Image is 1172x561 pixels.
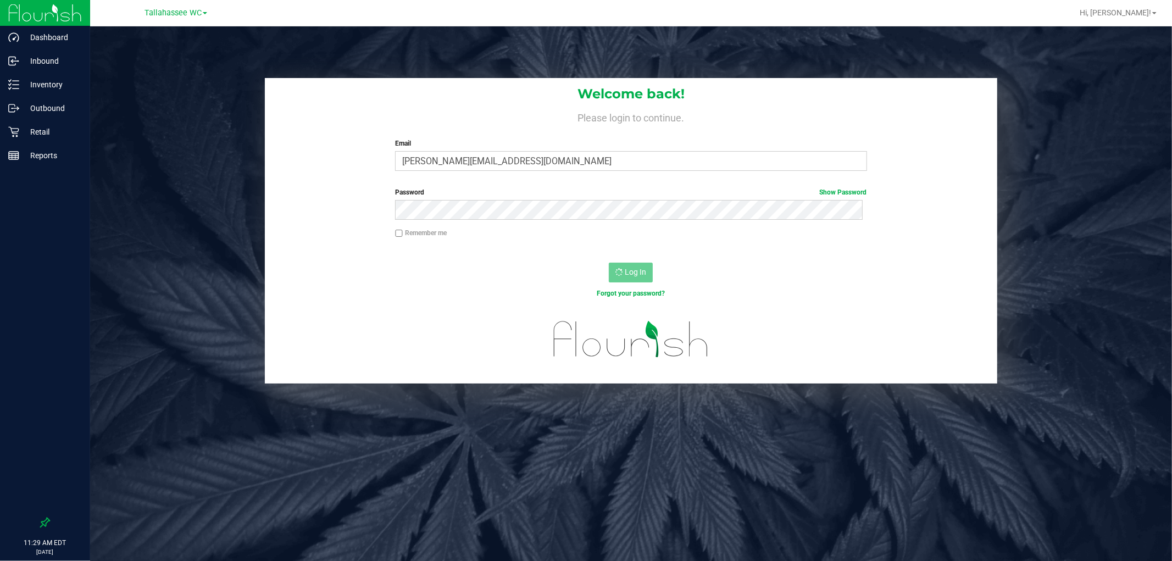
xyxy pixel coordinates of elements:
p: Reports [19,149,85,162]
span: Log In [625,268,646,276]
a: Show Password [820,188,867,196]
p: Inbound [19,54,85,68]
p: 11:29 AM EDT [5,538,85,548]
inline-svg: Retail [8,126,19,137]
p: Retail [19,125,85,138]
p: [DATE] [5,548,85,556]
p: Dashboard [19,31,85,44]
p: Inventory [19,78,85,91]
input: Remember me [395,230,403,237]
label: Email [395,138,866,148]
inline-svg: Dashboard [8,32,19,43]
inline-svg: Outbound [8,103,19,114]
span: Password [395,188,424,196]
span: Tallahassee WC [145,8,202,18]
a: Forgot your password? [597,290,665,297]
p: Outbound [19,102,85,115]
label: Remember me [395,228,447,238]
img: flourish_logo.svg [540,310,723,369]
h4: Please login to continue. [265,110,997,123]
span: Hi, [PERSON_NAME]! [1080,8,1151,17]
inline-svg: Reports [8,150,19,161]
label: Pin the sidebar to full width on large screens [40,517,51,528]
inline-svg: Inventory [8,79,19,90]
button: Log In [609,263,653,282]
h1: Welcome back! [265,87,997,101]
inline-svg: Inbound [8,55,19,66]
